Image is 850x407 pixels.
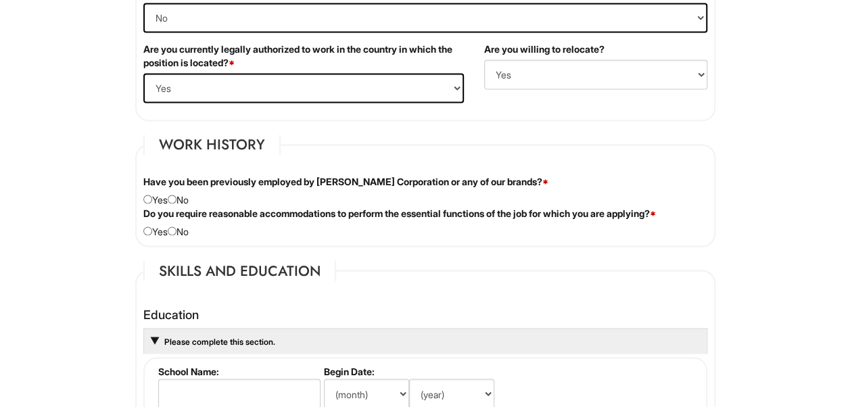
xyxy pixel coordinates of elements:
div: Yes No [133,175,717,207]
label: School Name: [158,365,318,377]
legend: Skills and Education [143,260,336,281]
label: Are you willing to relocate? [484,43,605,56]
legend: Work History [143,135,281,155]
label: Do you require reasonable accommodations to perform the essential functions of the job for which ... [143,207,656,220]
label: Have you been previously employed by [PERSON_NAME] Corporation or any of our brands? [143,175,548,189]
label: Begin Date: [324,365,511,377]
select: (Yes / No) [143,73,464,103]
a: Please complete this section. [163,336,275,346]
select: (Yes / No) [143,3,707,32]
select: (Yes / No) [484,59,707,89]
h4: Education [143,308,707,321]
div: Yes No [133,207,717,239]
label: Are you currently legally authorized to work in the country in which the position is located? [143,43,464,70]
